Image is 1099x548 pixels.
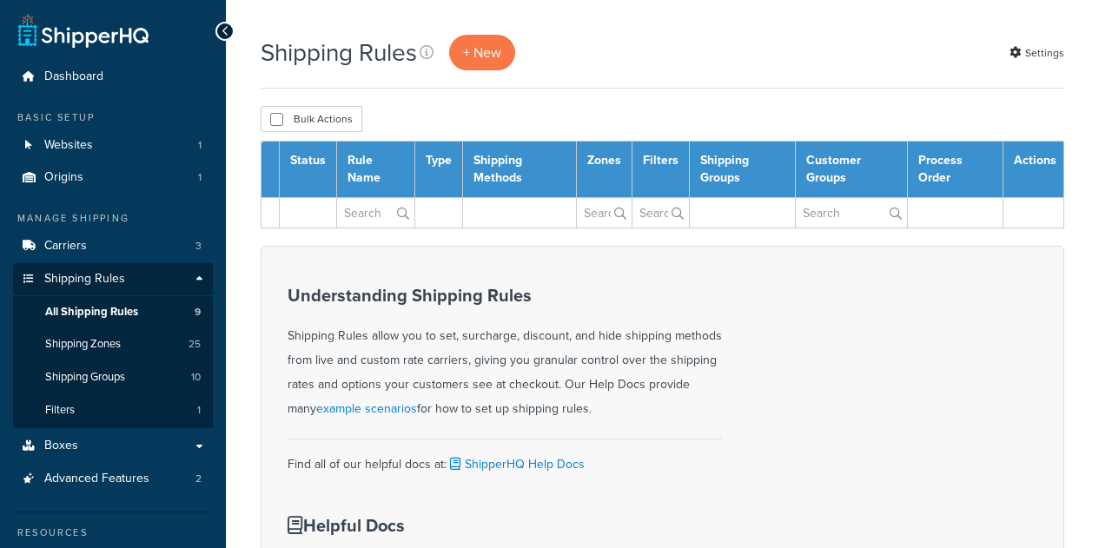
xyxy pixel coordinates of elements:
[13,361,213,393] li: Shipping Groups
[280,142,337,198] th: Status
[337,142,415,198] th: Rule Name
[449,35,515,70] a: + New
[1010,41,1064,65] a: Settings
[13,296,213,328] a: All Shipping Rules 9
[13,463,213,495] a: Advanced Features 2
[13,394,213,426] li: Filters
[13,129,213,162] a: Websites 1
[195,472,202,486] span: 2
[13,162,213,194] a: Origins 1
[447,455,585,473] a: ShipperHQ Help Docs
[189,337,201,352] span: 25
[13,296,213,328] li: All Shipping Rules
[44,239,87,254] span: Carriers
[13,328,213,360] a: Shipping Zones 25
[13,430,213,462] a: Boxes
[195,305,201,320] span: 9
[415,142,463,198] th: Type
[288,286,722,305] h3: Understanding Shipping Rules
[44,272,125,287] span: Shipping Rules
[13,463,213,495] li: Advanced Features
[45,305,138,320] span: All Shipping Rules
[908,142,1003,198] th: Process Order
[13,328,213,360] li: Shipping Zones
[197,403,201,418] span: 1
[261,36,417,69] h1: Shipping Rules
[796,198,907,228] input: Search
[13,162,213,194] li: Origins
[576,142,632,198] th: Zones
[288,516,573,535] h3: Helpful Docs
[1003,142,1064,198] th: Actions
[577,198,632,228] input: Search
[13,211,213,226] div: Manage Shipping
[13,230,213,262] a: Carriers 3
[198,138,202,153] span: 1
[44,472,149,486] span: Advanced Features
[337,198,414,228] input: Search
[689,142,795,198] th: Shipping Groups
[288,439,722,477] div: Find all of our helpful docs at:
[288,286,722,421] div: Shipping Rules allow you to set, surcharge, discount, and hide shipping methods from live and cus...
[632,198,689,228] input: Search
[198,170,202,185] span: 1
[44,69,103,84] span: Dashboard
[13,394,213,426] a: Filters 1
[316,399,417,418] a: example scenarios
[44,170,83,185] span: Origins
[18,13,149,48] a: ShipperHQ Home
[795,142,907,198] th: Customer Groups
[195,239,202,254] span: 3
[13,263,213,428] li: Shipping Rules
[13,263,213,295] a: Shipping Rules
[13,361,213,393] a: Shipping Groups 10
[44,439,78,453] span: Boxes
[45,403,75,418] span: Filters
[13,525,213,540] div: Resources
[13,61,213,93] a: Dashboard
[44,138,93,153] span: Websites
[45,370,125,385] span: Shipping Groups
[463,43,501,63] span: + New
[13,110,213,125] div: Basic Setup
[261,106,362,132] button: Bulk Actions
[13,129,213,162] li: Websites
[632,142,689,198] th: Filters
[13,230,213,262] li: Carriers
[191,370,201,385] span: 10
[463,142,576,198] th: Shipping Methods
[45,337,121,352] span: Shipping Zones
